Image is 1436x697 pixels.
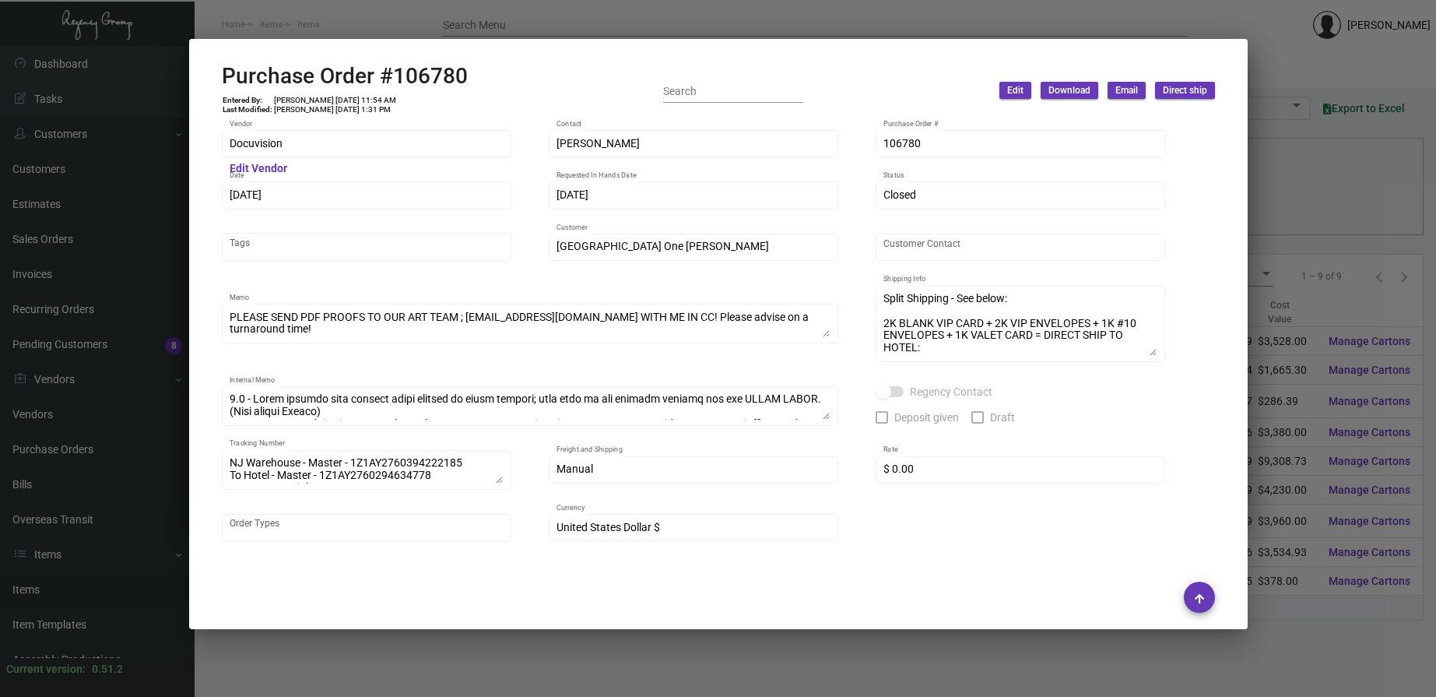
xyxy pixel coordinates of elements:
mat-hint: Edit Vendor [230,163,287,175]
span: Email [1115,84,1138,97]
td: [PERSON_NAME] [DATE] 1:31 PM [273,105,397,114]
td: Last Modified: [222,105,273,114]
span: Regency Contact [910,382,992,401]
span: Manual [556,463,593,475]
td: Entered By: [222,96,273,105]
button: Email [1108,82,1146,99]
td: [PERSON_NAME] [DATE] 11:54 AM [273,96,397,105]
span: Download [1048,84,1090,97]
span: Deposit given [894,408,959,427]
span: Draft [990,408,1015,427]
div: 0.51.2 [92,661,123,678]
span: Closed [883,188,916,201]
span: Direct ship [1163,84,1207,97]
button: Edit [999,82,1031,99]
button: Download [1041,82,1098,99]
span: Edit [1007,84,1023,97]
h2: Purchase Order #106780 [222,63,468,90]
div: Current version: [6,661,86,678]
button: Direct ship [1155,82,1215,99]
